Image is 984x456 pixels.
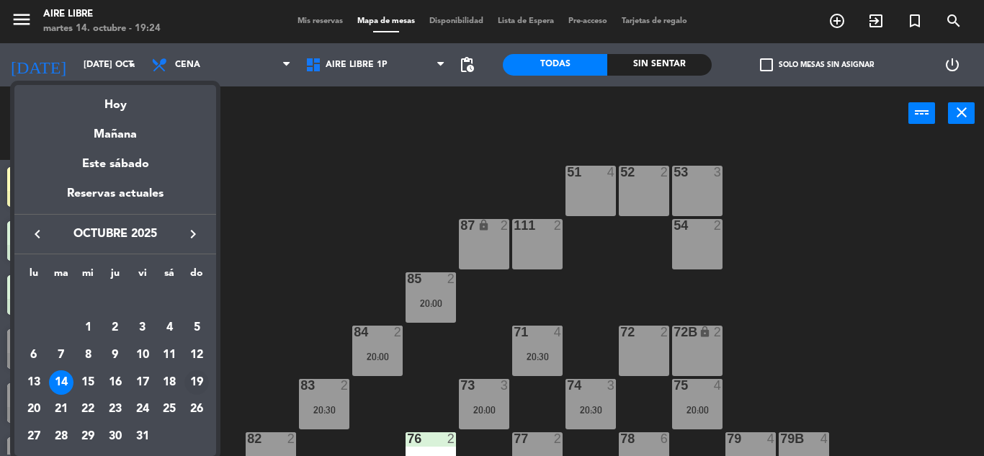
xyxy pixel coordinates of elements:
[74,265,102,287] th: miércoles
[49,343,73,367] div: 7
[156,341,184,369] td: 11 de octubre de 2025
[49,398,73,422] div: 21
[103,316,128,340] div: 2
[76,343,100,367] div: 8
[184,316,209,340] div: 5
[157,343,182,367] div: 11
[49,370,73,395] div: 14
[48,396,75,424] td: 21 de octubre de 2025
[14,85,216,115] div: Hoy
[102,341,129,369] td: 9 de octubre de 2025
[157,398,182,422] div: 25
[102,396,129,424] td: 23 de octubre de 2025
[22,343,46,367] div: 6
[20,265,48,287] th: lunes
[76,316,100,340] div: 1
[183,369,210,396] td: 19 de octubre de 2025
[48,423,75,450] td: 28 de octubre de 2025
[184,370,209,395] div: 19
[156,369,184,396] td: 18 de octubre de 2025
[183,341,210,369] td: 12 de octubre de 2025
[74,315,102,342] td: 1 de octubre de 2025
[22,398,46,422] div: 20
[180,225,206,243] button: keyboard_arrow_right
[76,398,100,422] div: 22
[130,316,155,340] div: 3
[48,265,75,287] th: martes
[183,396,210,424] td: 26 de octubre de 2025
[157,316,182,340] div: 4
[102,315,129,342] td: 2 de octubre de 2025
[102,423,129,450] td: 30 de octubre de 2025
[103,343,128,367] div: 9
[74,423,102,450] td: 29 de octubre de 2025
[183,265,210,287] th: domingo
[103,398,128,422] div: 23
[24,225,50,243] button: keyboard_arrow_left
[22,370,46,395] div: 13
[129,369,156,396] td: 17 de octubre de 2025
[48,341,75,369] td: 7 de octubre de 2025
[76,370,100,395] div: 15
[129,265,156,287] th: viernes
[129,315,156,342] td: 3 de octubre de 2025
[156,396,184,424] td: 25 de octubre de 2025
[103,370,128,395] div: 16
[50,225,180,243] span: octubre 2025
[130,424,155,449] div: 31
[20,341,48,369] td: 6 de octubre de 2025
[130,343,155,367] div: 10
[14,184,216,214] div: Reservas actuales
[14,144,216,184] div: Este sábado
[156,265,184,287] th: sábado
[129,341,156,369] td: 10 de octubre de 2025
[20,423,48,450] td: 27 de octubre de 2025
[103,424,128,449] div: 30
[49,424,73,449] div: 28
[183,315,210,342] td: 5 de octubre de 2025
[29,225,46,243] i: keyboard_arrow_left
[74,369,102,396] td: 15 de octubre de 2025
[157,370,182,395] div: 18
[102,369,129,396] td: 16 de octubre de 2025
[129,396,156,424] td: 24 de octubre de 2025
[14,115,216,144] div: Mañana
[74,396,102,424] td: 22 de octubre de 2025
[48,369,75,396] td: 14 de octubre de 2025
[184,398,209,422] div: 26
[20,287,210,315] td: OCT.
[130,398,155,422] div: 24
[129,423,156,450] td: 31 de octubre de 2025
[20,369,48,396] td: 13 de octubre de 2025
[130,370,155,395] div: 17
[76,424,100,449] div: 29
[22,424,46,449] div: 27
[184,343,209,367] div: 12
[74,341,102,369] td: 8 de octubre de 2025
[102,265,129,287] th: jueves
[184,225,202,243] i: keyboard_arrow_right
[156,315,184,342] td: 4 de octubre de 2025
[20,396,48,424] td: 20 de octubre de 2025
